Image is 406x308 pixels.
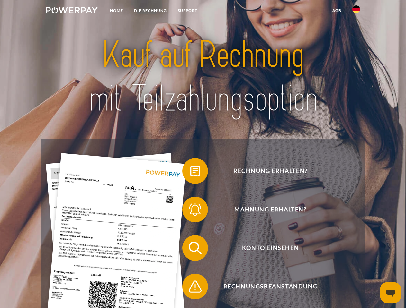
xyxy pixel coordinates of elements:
a: Home [104,5,129,16]
button: Mahnung erhalten? [182,197,349,222]
img: de [352,5,360,13]
button: Rechnungsbeanstandung [182,274,349,299]
span: Rechnungsbeanstandung [192,274,349,299]
iframe: Schaltfläche zum Öffnen des Messaging-Fensters [380,282,401,303]
span: Rechnung erhalten? [192,158,349,184]
img: qb_bill.svg [187,163,203,179]
img: logo-powerpay-white.svg [46,7,98,13]
img: title-powerpay_de.svg [61,31,345,123]
button: Konto einsehen [182,235,349,261]
a: DIE RECHNUNG [129,5,172,16]
a: SUPPORT [172,5,203,16]
span: Konto einsehen [192,235,349,261]
img: qb_warning.svg [187,278,203,295]
span: Mahnung erhalten? [192,197,349,222]
a: agb [327,5,347,16]
button: Rechnung erhalten? [182,158,349,184]
img: qb_bell.svg [187,201,203,218]
img: qb_search.svg [187,240,203,256]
